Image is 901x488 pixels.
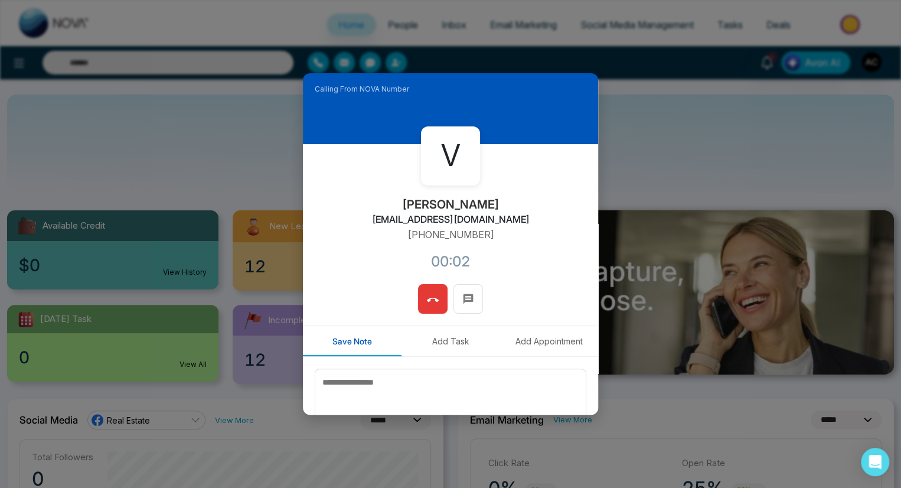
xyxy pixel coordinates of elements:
button: Save Note [303,326,401,356]
button: Add Appointment [500,326,598,356]
div: Open Intercom Messenger [861,448,889,476]
div: 00:02 [431,251,470,272]
h2: [EMAIL_ADDRESS][DOMAIN_NAME] [372,214,530,225]
span: Calling From NOVA Number [315,84,409,95]
h2: [PERSON_NAME] [402,197,500,212]
p: [PHONE_NUMBER] [407,227,494,242]
button: Add Task [401,326,500,356]
span: V [441,134,461,178]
